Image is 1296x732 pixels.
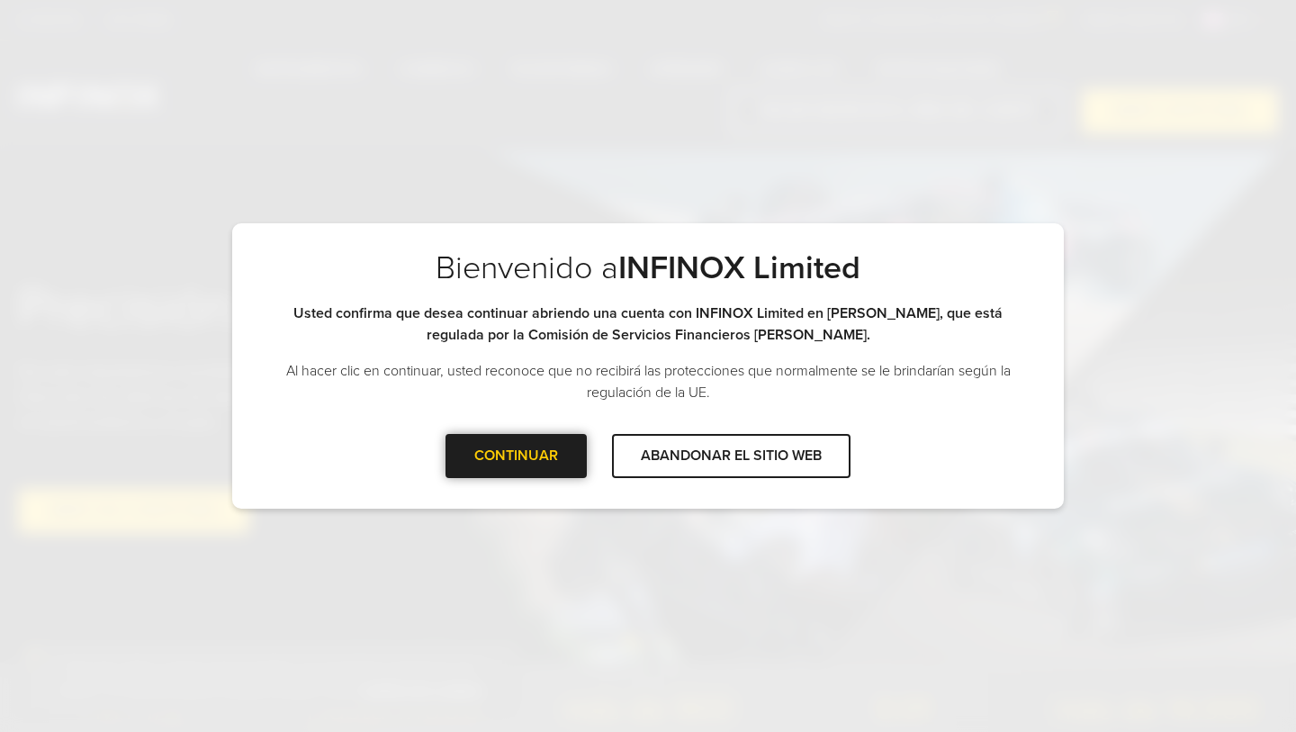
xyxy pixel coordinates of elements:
font: Al hacer clic en continuar, usted reconoce que no recibirá las protecciones que normalmente se le... [286,362,1011,402]
font: CONTINUAR [474,447,558,465]
font: Usted confirma que desea continuar abriendo una cuenta con INFINOX Limited en [PERSON_NAME], que ... [293,304,1003,344]
font: ABANDONAR EL SITIO WEB [641,447,822,465]
font: Bienvenido a [436,249,618,287]
font: INFINOX Limited [618,249,860,287]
